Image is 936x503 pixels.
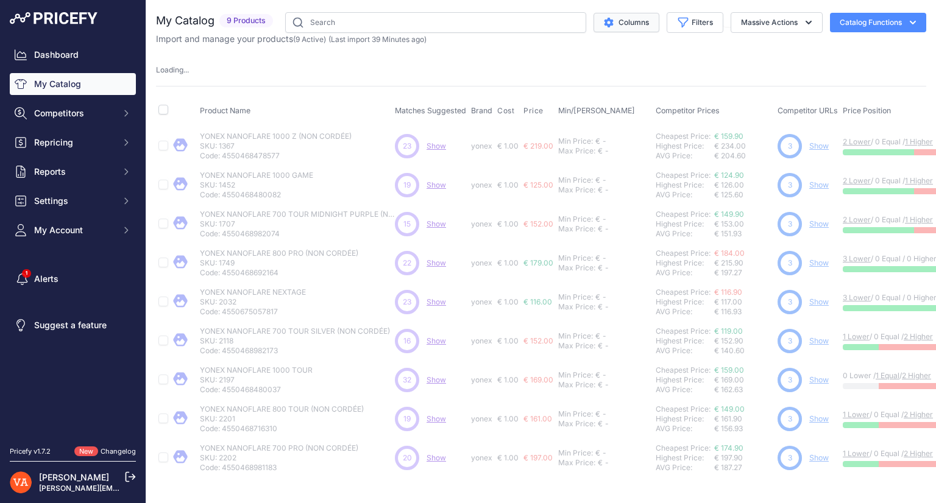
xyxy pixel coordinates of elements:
p: YONEX NANOFLARE 700 TOUR SILVER (NON CORDÉE) [200,326,390,336]
div: AVG Price: [656,268,714,278]
div: - [603,419,609,429]
a: [PERSON_NAME] [39,472,109,482]
a: 1 Lower [843,332,870,341]
a: Alerts [10,268,136,290]
span: 22 [403,258,411,269]
p: YONEX NANOFLARE 800 TOUR (NON CORDÉE) [200,404,364,414]
a: € 119.00 [714,326,743,336]
div: - [603,146,609,156]
span: € 1.00 [497,453,519,462]
span: New [74,446,98,457]
div: € [595,331,600,341]
span: € 126.00 [714,180,744,189]
div: € [595,175,600,185]
button: Competitors [10,102,136,124]
span: € 219.00 [523,141,553,150]
span: Competitor Prices [656,106,720,115]
span: 9 Products [219,14,273,28]
div: Min Price: [558,253,593,263]
a: Show [427,297,446,306]
a: € 184.00 [714,248,745,258]
span: Min/[PERSON_NAME] [558,106,635,115]
a: Cheapest Price: [656,443,711,452]
button: Catalog Functions [830,13,926,32]
span: € 1.00 [497,375,519,384]
p: SKU: 2032 [200,297,306,307]
div: € [595,253,600,263]
div: € 140.60 [714,346,773,356]
a: 1 Higher [905,215,933,224]
p: yonex [471,414,492,424]
a: Show [809,453,829,462]
div: AVG Price: [656,229,714,239]
span: € 161.90 [714,414,742,423]
div: € 204.60 [714,151,773,161]
span: € 1.00 [497,180,519,189]
span: Show [427,414,446,423]
span: € 1.00 [497,219,519,228]
p: Code: 4550468692164 [200,268,358,278]
div: Min Price: [558,175,593,185]
div: € [595,370,600,380]
div: - [600,175,606,185]
span: 3 [788,180,792,191]
p: SKU: 1749 [200,258,358,268]
p: yonex [471,375,492,385]
p: Code: 4550468716310 [200,424,364,434]
span: Product Name [200,106,250,115]
span: 23 [403,141,411,152]
div: - [603,224,609,234]
div: € [595,409,600,419]
span: € 1.00 [497,336,519,345]
div: Min Price: [558,331,593,341]
a: Show [809,258,829,267]
span: € 1.00 [497,141,519,150]
div: - [603,458,609,468]
span: € 153.00 [714,219,744,228]
p: Code: 4550468480082 [200,190,313,200]
a: Show [427,375,446,384]
p: yonex [471,180,492,190]
div: Max Price: [558,419,595,429]
a: Show [809,297,829,306]
span: 3 [788,375,792,385]
a: Show [809,336,829,345]
div: Min Price: [558,292,593,302]
span: € 215.90 [714,258,743,267]
span: Show [427,141,446,150]
div: € [595,448,600,458]
div: Max Price: [558,341,595,351]
div: Highest Price: [656,375,714,385]
a: My Catalog [10,73,136,95]
a: Cheapest Price: [656,209,711,219]
span: Reports [34,166,114,178]
div: - [600,136,606,146]
div: Max Price: [558,302,595,312]
span: Loading [156,65,189,74]
p: SKU: 1452 [200,180,313,190]
a: Show [809,414,829,423]
div: Max Price: [558,263,595,273]
a: 2 Lower [843,176,871,185]
a: 9 Active [296,35,324,44]
a: Cheapest Price: [656,326,711,336]
div: € [595,214,600,224]
span: € 116.00 [523,297,552,306]
a: Dashboard [10,44,136,66]
a: Cheapest Price: [656,171,711,180]
a: 1 Higher [905,137,933,146]
div: Highest Price: [656,336,714,346]
div: AVG Price: [656,151,714,161]
a: Show [427,453,446,462]
a: 1 Lower [843,449,870,458]
div: € 151.93 [714,229,773,239]
a: Show [427,180,446,189]
button: My Account [10,219,136,241]
a: Show [809,375,829,384]
span: Competitors [34,107,114,119]
button: Settings [10,190,136,212]
div: € [598,185,603,195]
div: AVG Price: [656,385,714,395]
div: Min Price: [558,136,593,146]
